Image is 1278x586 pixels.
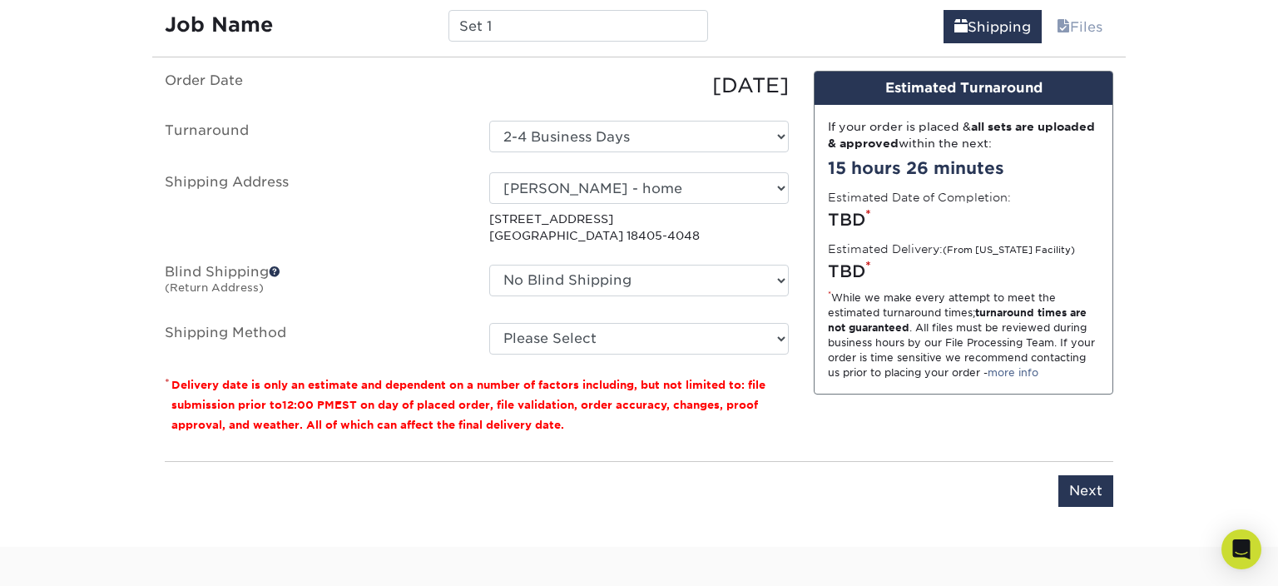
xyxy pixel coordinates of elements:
small: (Return Address) [165,281,264,294]
div: [DATE] [477,71,801,101]
div: TBD [828,259,1099,284]
input: Next [1058,475,1113,507]
span: 12:00 PM [282,399,334,411]
span: shipping [954,19,968,35]
label: Shipping Method [152,323,477,355]
small: Delivery date is only an estimate and dependent on a number of factors including, but not limited... [171,379,765,431]
label: Blind Shipping [152,265,477,303]
div: Open Intercom Messenger [1221,529,1261,569]
div: While we make every attempt to meet the estimated turnaround times; . All files must be reviewed ... [828,291,1099,380]
p: [STREET_ADDRESS] [GEOGRAPHIC_DATA] 18405-4048 [489,211,789,245]
strong: turnaround times are not guaranteed [828,306,1087,334]
a: more info [988,366,1038,379]
a: Files [1046,10,1113,43]
label: Turnaround [152,121,477,152]
a: Shipping [944,10,1042,43]
span: files [1057,19,1070,35]
label: Estimated Delivery: [828,241,1075,257]
div: Estimated Turnaround [815,72,1112,105]
label: Estimated Date of Completion: [828,189,1011,206]
label: Order Date [152,71,477,101]
input: Enter a job name [448,10,707,42]
label: Shipping Address [152,172,477,245]
div: If your order is placed & within the next: [828,118,1099,152]
div: TBD [828,207,1099,232]
strong: Job Name [165,12,273,37]
div: 15 hours 26 minutes [828,156,1099,181]
small: (From [US_STATE] Facility) [943,245,1075,256]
